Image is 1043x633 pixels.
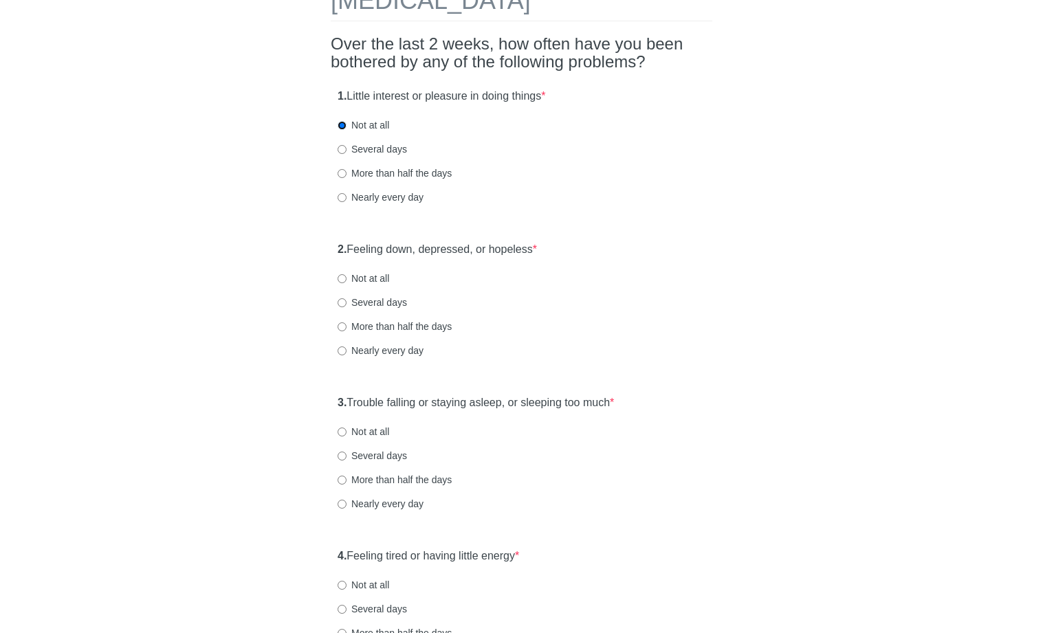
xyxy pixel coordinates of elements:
input: Several days [338,605,347,614]
input: More than half the days [338,476,347,485]
input: More than half the days [338,322,347,331]
label: Little interest or pleasure in doing things [338,89,545,104]
label: Nearly every day [338,190,424,204]
label: Trouble falling or staying asleep, or sleeping too much [338,395,614,411]
label: Several days [338,142,407,156]
input: Not at all [338,427,347,436]
label: Several days [338,602,407,616]
strong: 4. [338,550,347,562]
h2: Over the last 2 weeks, how often have you been bothered by any of the following problems? [331,35,712,71]
input: Not at all [338,581,347,590]
label: Nearly every day [338,497,424,511]
input: Several days [338,452,347,460]
strong: 2. [338,243,347,255]
input: Nearly every day [338,346,347,355]
label: Not at all [338,425,389,438]
label: Several days [338,449,407,463]
label: Feeling down, depressed, or hopeless [338,242,537,258]
label: Not at all [338,118,389,132]
strong: 1. [338,90,347,102]
input: More than half the days [338,169,347,178]
label: Feeling tired or having little energy [338,548,519,564]
input: Several days [338,145,347,154]
input: Nearly every day [338,500,347,509]
label: More than half the days [338,166,452,180]
input: Several days [338,298,347,307]
label: Nearly every day [338,344,424,357]
strong: 3. [338,397,347,408]
label: Several days [338,296,407,309]
input: Nearly every day [338,193,347,202]
input: Not at all [338,121,347,130]
label: More than half the days [338,473,452,487]
input: Not at all [338,274,347,283]
label: More than half the days [338,320,452,333]
label: Not at all [338,271,389,285]
label: Not at all [338,578,389,592]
